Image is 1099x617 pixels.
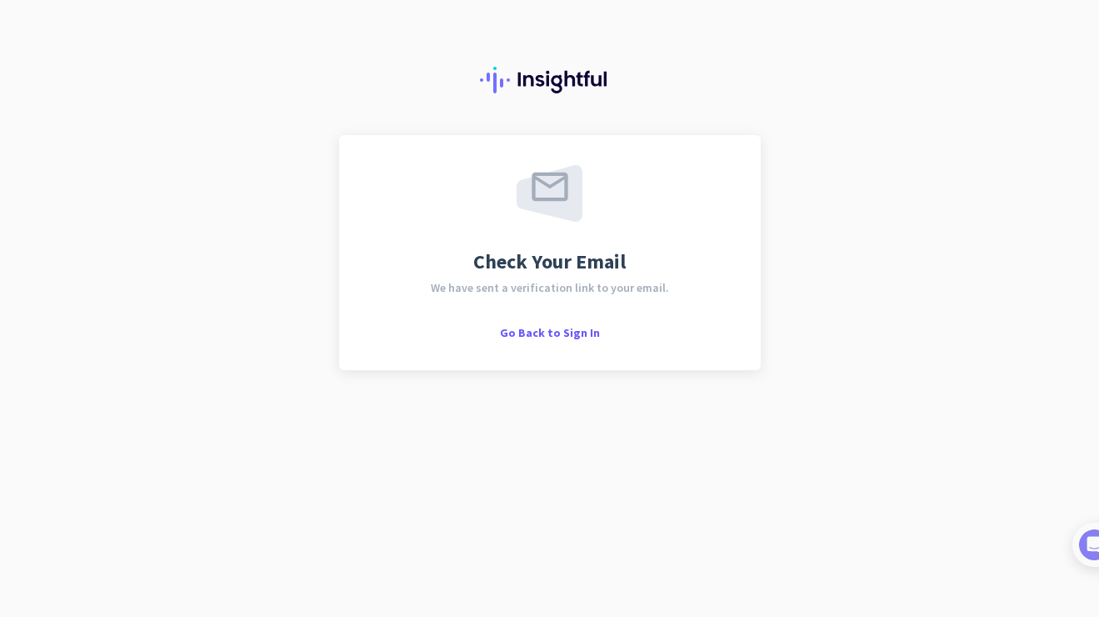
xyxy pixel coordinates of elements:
span: Check Your Email [473,252,626,272]
img: email-sent [517,165,582,222]
img: Insightful [480,67,620,93]
span: We have sent a verification link to your email. [431,282,669,293]
span: Go Back to Sign In [500,325,600,340]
